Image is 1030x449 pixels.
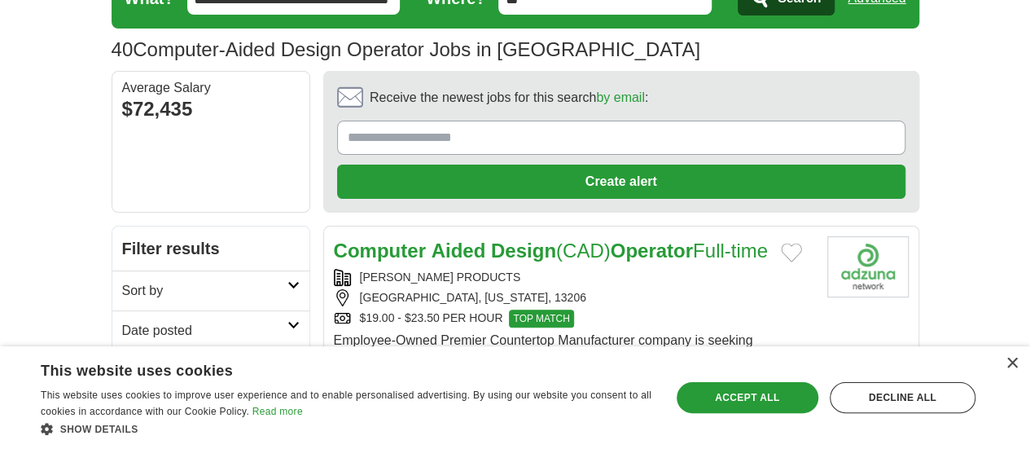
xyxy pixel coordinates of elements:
h2: Sort by [122,281,287,301]
h2: Date posted [122,321,287,341]
div: [GEOGRAPHIC_DATA], [US_STATE], 13206 [334,289,814,306]
button: Add to favorite jobs [781,243,802,262]
a: Computer Aided Design(CAD)OperatorFull-time [334,240,768,262]
div: Average Salary [122,81,300,95]
button: Create alert [337,165,905,199]
strong: Computer [334,240,426,262]
div: Decline all [830,382,975,413]
a: Date posted [112,310,309,350]
span: 40 [112,35,134,64]
strong: Aided [432,240,486,262]
h1: Computer-Aided Design Operator Jobs in [GEOGRAPHIC_DATA] [112,38,700,60]
span: This website uses cookies to improve user experience and to enable personalised advertising. By u... [41,390,651,417]
a: Read more, opens a new window [252,406,303,417]
a: by email [596,90,645,104]
span: Show details [60,424,138,435]
div: Close [1006,358,1018,370]
div: $72,435 [122,95,300,124]
div: Accept all [677,382,818,413]
span: Receive the newest jobs for this search : [370,88,648,108]
img: Company logo [827,236,909,297]
div: $19.00 - $23.50 PER HOUR [334,310,814,328]
span: Employee-Owned Premier Countertop Manufacturer company is seeking a (CAD) for a [DEMOGRAPHIC_DATA... [334,333,809,386]
div: This website uses cookies [41,356,611,381]
h2: Filter results [112,227,309,271]
div: [PERSON_NAME] PRODUCTS [334,269,814,286]
strong: Operator [611,240,693,262]
a: Sort by [112,271,309,310]
strong: Design [491,240,556,262]
span: TOP MATCH [509,310,573,328]
div: Show details [41,420,652,437]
